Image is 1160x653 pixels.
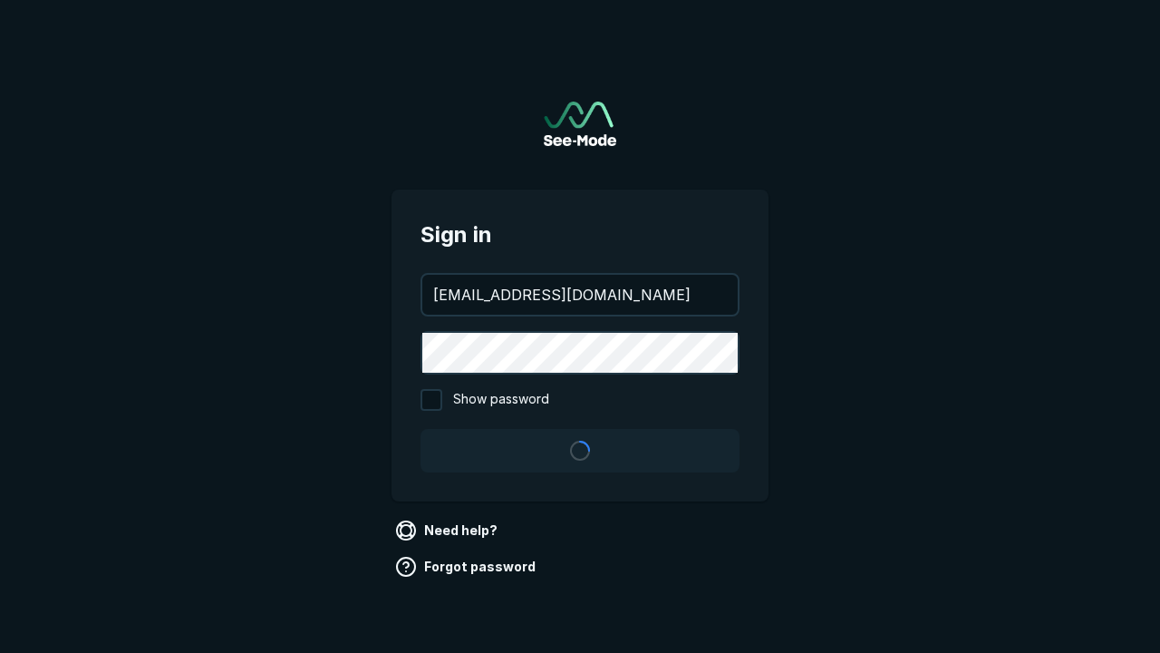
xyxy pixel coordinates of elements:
a: Forgot password [391,552,543,581]
span: Sign in [420,219,739,251]
a: Need help? [391,516,505,545]
span: Show password [453,389,549,411]
a: Go to sign in [544,102,616,146]
img: See-Mode Logo [544,102,616,146]
input: your@email.com [422,275,738,315]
